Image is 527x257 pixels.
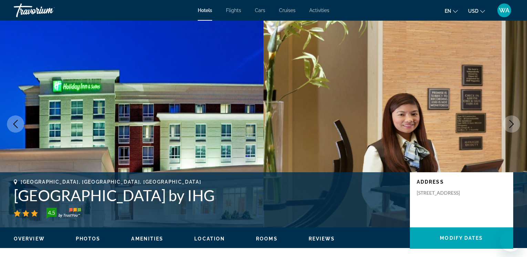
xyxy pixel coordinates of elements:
[14,236,45,241] span: Overview
[309,236,335,242] button: Reviews
[76,236,101,241] span: Photos
[14,186,403,204] h1: [GEOGRAPHIC_DATA] by IHG
[445,6,458,16] button: Change language
[198,8,212,13] a: Hotels
[21,179,201,185] span: [GEOGRAPHIC_DATA], [GEOGRAPHIC_DATA], [GEOGRAPHIC_DATA]
[194,236,225,242] button: Location
[468,8,478,14] span: USD
[7,115,24,133] button: Previous image
[410,227,513,249] button: Modify Dates
[417,179,506,185] p: Address
[76,236,101,242] button: Photos
[499,229,521,251] iframe: Button to launch messaging window
[495,3,513,18] button: User Menu
[226,8,241,13] a: Flights
[194,236,225,241] span: Location
[44,208,58,217] div: 4.5
[445,8,451,14] span: en
[14,1,83,19] a: Travorium
[503,115,520,133] button: Next image
[131,236,163,242] button: Amenities
[417,190,472,196] p: [STREET_ADDRESS]
[279,8,296,13] a: Cruises
[499,7,509,14] span: WA
[131,236,163,241] span: Amenities
[440,235,483,241] span: Modify Dates
[309,236,335,241] span: Reviews
[468,6,485,16] button: Change currency
[46,208,81,219] img: TrustYou guest rating badge
[14,236,45,242] button: Overview
[256,236,278,241] span: Rooms
[256,236,278,242] button: Rooms
[255,8,265,13] a: Cars
[309,8,329,13] a: Activities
